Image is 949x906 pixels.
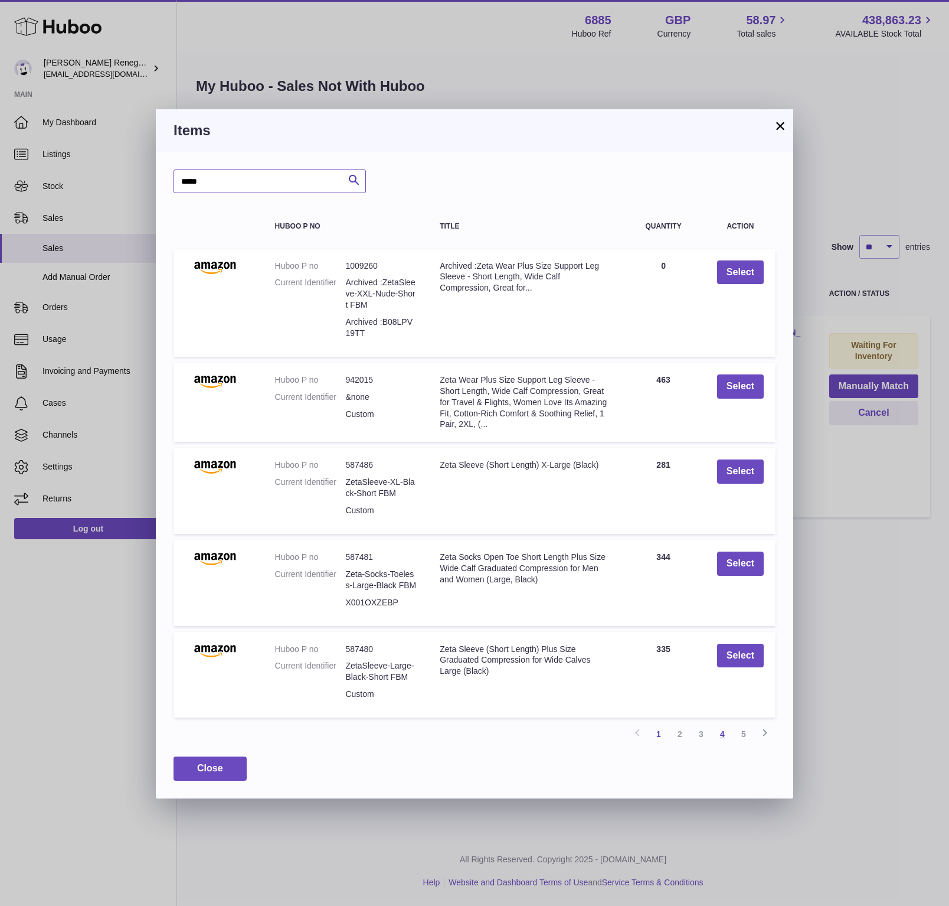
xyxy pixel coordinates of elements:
[185,552,244,566] img: Zeta Socks Open Toe Short Length Plus Size Wide Calf Graduated Compression for Men and Women (Lar...
[275,392,346,403] dt: Current Identifier
[185,644,244,658] img: Zeta Sleeve (Short Length) Plus Size Graduated Compression for Wide Calves Large (Black)
[275,660,346,683] dt: Current Identifier
[717,260,764,285] button: Select
[428,211,621,242] th: Title
[621,363,705,442] td: 463
[275,260,346,272] dt: Huboo P no
[33,19,58,28] div: v 4.0.25
[185,260,244,275] img: Archived :Zeta Wear Plus Size Support Leg Sleeve - Short Length, Wide Calf Compression, Great for...
[773,119,787,133] button: ×
[345,644,416,655] dd: 587480
[621,632,705,718] td: 335
[19,31,28,40] img: website_grey.svg
[32,69,41,78] img: tab_domain_overview_orange.svg
[345,660,416,683] dd: ZetaSleeve-Large-Black-Short FBM
[621,211,705,242] th: Quantity
[174,121,775,140] h3: Items
[717,552,764,576] button: Select
[275,552,346,563] dt: Huboo P no
[275,277,346,311] dt: Current Identifier
[717,459,764,484] button: Select
[345,597,416,608] dd: X001OXZEBP
[648,724,669,745] a: 1
[275,459,346,471] dt: Huboo P no
[31,31,130,40] div: Domain: [DOMAIN_NAME]
[345,374,416,386] dd: 942015
[717,374,764,399] button: Select
[440,644,610,677] div: Zeta Sleeve (Short Length) Plus Size Graduated Compression for Wide Calves Large (Black)
[440,459,610,471] div: Zeta Sleeve (Short Length) X-Large (Black)
[691,724,712,745] a: 3
[345,505,416,516] dd: Custom
[712,724,733,745] a: 4
[440,552,610,585] div: Zeta Socks Open Toe Short Length Plus Size Wide Calf Graduated Compression for Men and Women (Lar...
[19,19,28,28] img: logo_orange.svg
[45,70,106,77] div: Domain Overview
[130,70,199,77] div: Keywords by Traffic
[345,477,416,499] dd: ZetaSleeve-XL-Black-Short FBM
[275,374,346,386] dt: Huboo P no
[621,540,705,626] td: 344
[275,569,346,591] dt: Current Identifier
[733,724,754,745] a: 5
[263,211,428,242] th: Huboo P no
[174,757,247,781] button: Close
[275,477,346,499] dt: Current Identifier
[621,249,705,357] td: 0
[705,211,775,242] th: Action
[345,260,416,272] dd: 1009260
[345,277,416,311] dd: Archived :ZetaSleeve-XXL-Nude-Short FBM
[440,374,610,430] div: Zeta Wear Plus Size Support Leg Sleeve - Short Length, Wide Calf Compression, Great for Travel & ...
[275,644,346,655] dt: Huboo P no
[345,392,416,403] dd: &none
[345,317,416,339] dd: Archived :B08LPV19TT
[345,689,416,700] dd: Custom
[185,374,244,389] img: Zeta Wear Plus Size Support Leg Sleeve - Short Length, Wide Calf Compression, Great for Travel & ...
[621,448,705,534] td: 281
[345,569,416,591] dd: Zeta-Socks-Toeless-Large-Black FBM
[345,409,416,420] dd: Custom
[669,724,691,745] a: 2
[345,552,416,563] dd: 587481
[440,260,610,294] div: Archived :Zeta Wear Plus Size Support Leg Sleeve - Short Length, Wide Calf Compression, Great for...
[345,459,416,471] dd: 587486
[197,763,223,773] span: Close
[117,69,127,78] img: tab_keywords_by_traffic_grey.svg
[717,644,764,668] button: Select
[185,459,244,474] img: Zeta Sleeve (Short Length) X-Large (Black)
